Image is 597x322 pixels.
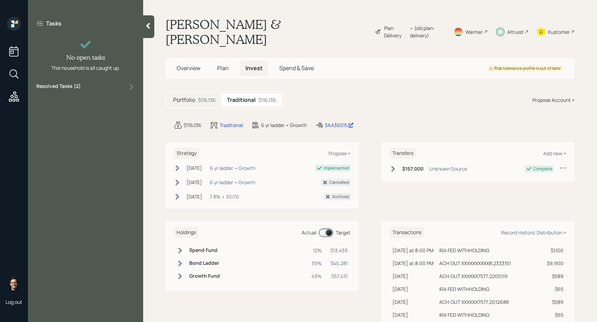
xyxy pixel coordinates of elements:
[174,148,199,159] h6: Strategy
[532,96,575,104] div: Propose Account +
[547,285,563,293] div: $65
[245,64,263,72] span: Invest
[429,165,467,172] div: Unknown Source
[217,64,229,72] span: Plan
[330,272,348,280] div: $57,415
[177,64,200,72] span: Overview
[547,311,563,319] div: $65
[220,121,243,129] div: Traditional
[186,193,202,200] div: [DATE]
[390,148,416,159] h6: Transfers
[392,272,434,280] div: [DATE]
[332,194,349,200] div: Archived
[533,166,552,172] div: Complete
[311,272,322,280] div: 49%
[46,20,61,27] label: Tasks
[547,272,563,280] div: $589
[330,260,348,267] div: $45,281
[439,285,489,293] div: IRA FED WITHHOLDING
[439,272,508,280] div: ACH OUT XXXXXX7577;2205119
[210,164,255,172] div: 6 yr ladder • Growth
[210,193,239,200] div: 7.8% • 30/70
[186,164,202,172] div: [DATE]
[325,121,354,129] div: 3AA36515
[189,260,220,266] h6: Bond Ladder
[189,247,220,253] h6: Spend Fund
[547,298,563,306] div: $589
[439,311,489,319] div: IRA FED WITHHOLDING
[402,166,423,172] h6: $157,000
[501,229,566,236] div: Record Historic Distribution +
[279,64,314,72] span: Spend & Save
[410,24,445,39] div: • (old plan-delivery)
[336,229,351,236] div: Target
[392,298,434,306] div: [DATE]
[329,150,351,157] div: Propose +
[547,247,563,254] div: $1,100
[66,54,105,61] h4: No open tasks
[227,97,256,103] h5: Traditional
[174,227,199,238] h6: Holdings
[390,227,424,238] h6: Transactions
[439,298,509,306] div: ACH OUT XXXXXX7577;2012688
[311,247,322,254] div: 12%
[330,247,348,254] div: $13,439
[489,66,561,72] div: Risk tolerance profile is out of date
[51,64,120,72] div: This household is all caught up.
[258,96,276,104] div: $116,136
[261,121,307,129] div: 6 yr ladder • Growth
[392,247,434,254] div: [DATE] at 8:00 PM
[189,273,220,279] h6: Growth Fund
[392,311,434,319] div: [DATE]
[198,96,216,104] div: $116,136
[210,179,255,186] div: 6 yr ladder • Growth
[439,247,489,254] div: IRA FED WITHHOLDING
[543,150,566,157] div: Add new +
[36,83,81,91] label: Resolved Tasks ( 2 )
[439,260,511,267] div: ACH OUT XXXXXXXXXX8;2333151
[384,24,406,39] div: Plan Delivery
[324,165,349,171] div: Implemented
[465,28,483,36] div: Warmer
[547,260,563,267] div: $9,900
[392,260,434,267] div: [DATE] at 8:00 PM
[173,97,195,103] h5: Portfolio
[311,260,322,267] div: 39%
[165,17,369,47] h1: [PERSON_NAME] & [PERSON_NAME]
[548,28,570,36] div: Kustomer
[392,285,434,293] div: [DATE]
[186,179,202,186] div: [DATE]
[6,299,22,305] div: Log out
[184,121,201,129] div: $116,136
[7,276,21,290] img: sami-boghos-headshot.png
[507,28,524,36] div: Altruist
[302,229,316,236] div: Actual
[329,179,349,186] div: Cancelled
